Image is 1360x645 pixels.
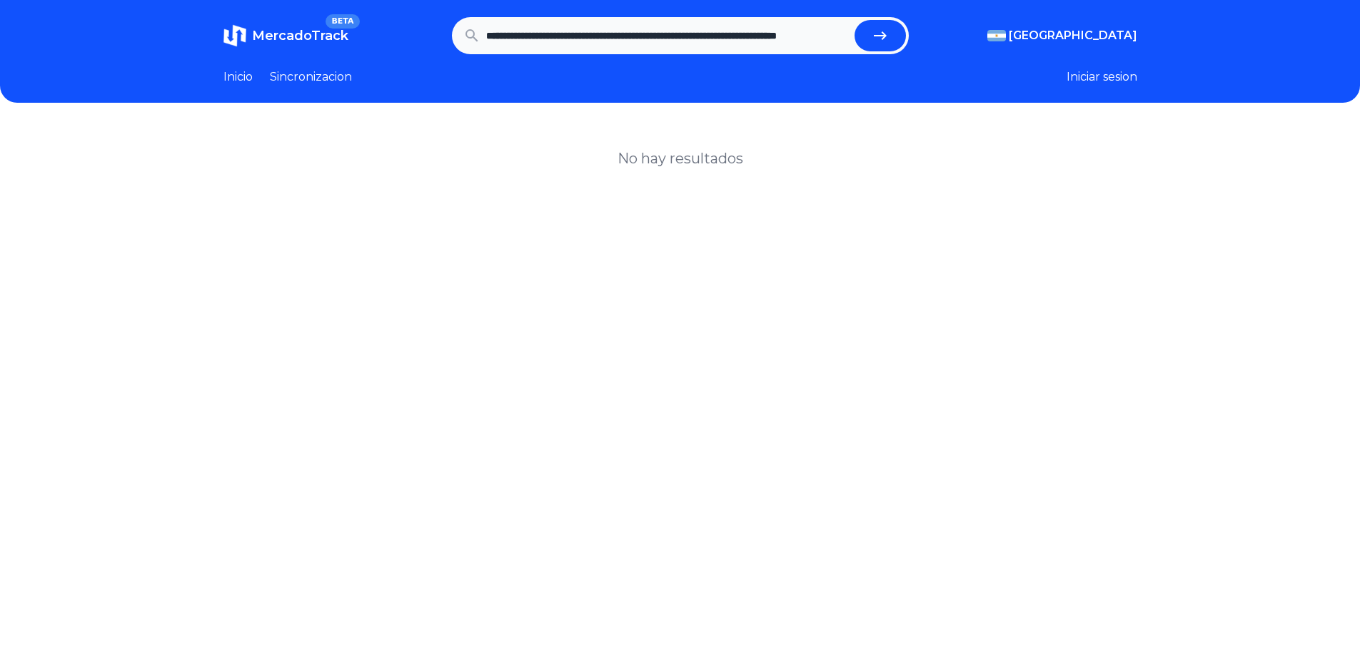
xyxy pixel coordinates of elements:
span: [GEOGRAPHIC_DATA] [1009,27,1137,44]
a: MercadoTrackBETA [223,24,348,47]
span: BETA [326,14,359,29]
span: MercadoTrack [252,28,348,44]
h1: No hay resultados [618,148,743,168]
a: Sincronizacion [270,68,352,86]
img: MercadoTrack [223,24,246,47]
button: [GEOGRAPHIC_DATA] [987,27,1137,44]
img: Argentina [987,30,1006,41]
a: Inicio [223,68,253,86]
button: Iniciar sesion [1067,68,1137,86]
